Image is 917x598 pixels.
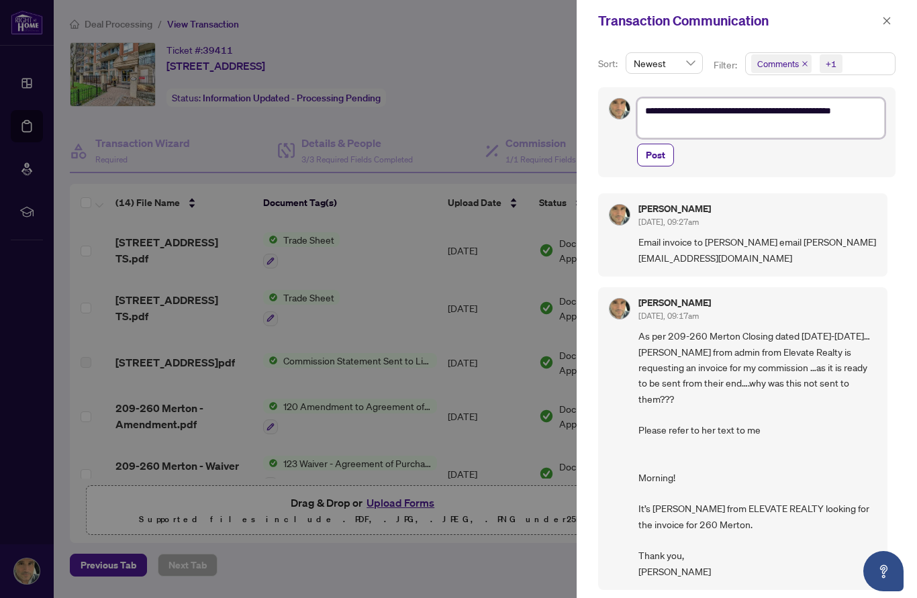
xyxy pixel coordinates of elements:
div: +1 [826,57,836,70]
span: Email invoice to [PERSON_NAME] email [PERSON_NAME][EMAIL_ADDRESS][DOMAIN_NAME] [638,234,877,266]
button: Open asap [863,551,904,591]
span: Comments [757,57,799,70]
div: Transaction Communication [598,11,878,31]
img: Profile Icon [610,205,630,225]
span: close [802,60,808,67]
span: [DATE], 09:27am [638,217,699,227]
button: Post [637,144,674,166]
span: As per 209-260 Merton Closing dated [DATE]-[DATE]…[PERSON_NAME] from admin from Elevate Realty is... [638,328,877,579]
span: Newest [634,53,695,73]
span: [DATE], 09:17am [638,311,699,321]
span: Post [646,144,665,166]
h5: [PERSON_NAME] [638,298,711,307]
img: Profile Icon [610,99,630,119]
span: close [882,16,891,26]
span: Comments [751,54,812,73]
img: Profile Icon [610,299,630,319]
h5: [PERSON_NAME] [638,204,711,213]
p: Filter: [714,58,739,72]
p: Sort: [598,56,620,71]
